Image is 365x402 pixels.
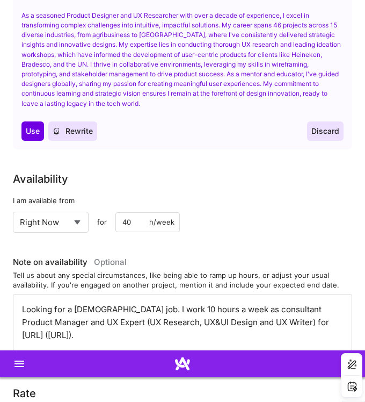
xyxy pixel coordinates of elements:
input: XX [115,212,180,232]
span: Rewrite [53,126,93,137]
span: for [97,217,107,227]
span: Use [26,126,40,137]
button: Discard [307,121,344,141]
div: I am available from [13,196,352,205]
img: bell [337,353,359,375]
span: Optional [94,257,127,267]
i: icon CrystalBall [53,127,60,135]
button: Rewrite [48,121,97,141]
div: Note on availability [13,254,127,270]
textarea: Looking for a [DEMOGRAPHIC_DATA] job. I work 10 hours a week as consultant Product Manager and UX... [13,294,352,364]
div: Tell us about any special circumstances, like being able to ramp up hours, or adjust your usual a... [13,270,352,290]
i: icon Menu [13,357,26,370]
span: Discard [311,126,339,137]
div: h/week [149,217,174,227]
div: Rate [13,385,36,401]
img: Home [175,356,190,371]
div: As a seasoned Product Designer and UX Researcher with over a decade of experience, I excel in tra... [21,11,344,109]
div: Availability [13,171,68,187]
button: Use [21,121,44,141]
